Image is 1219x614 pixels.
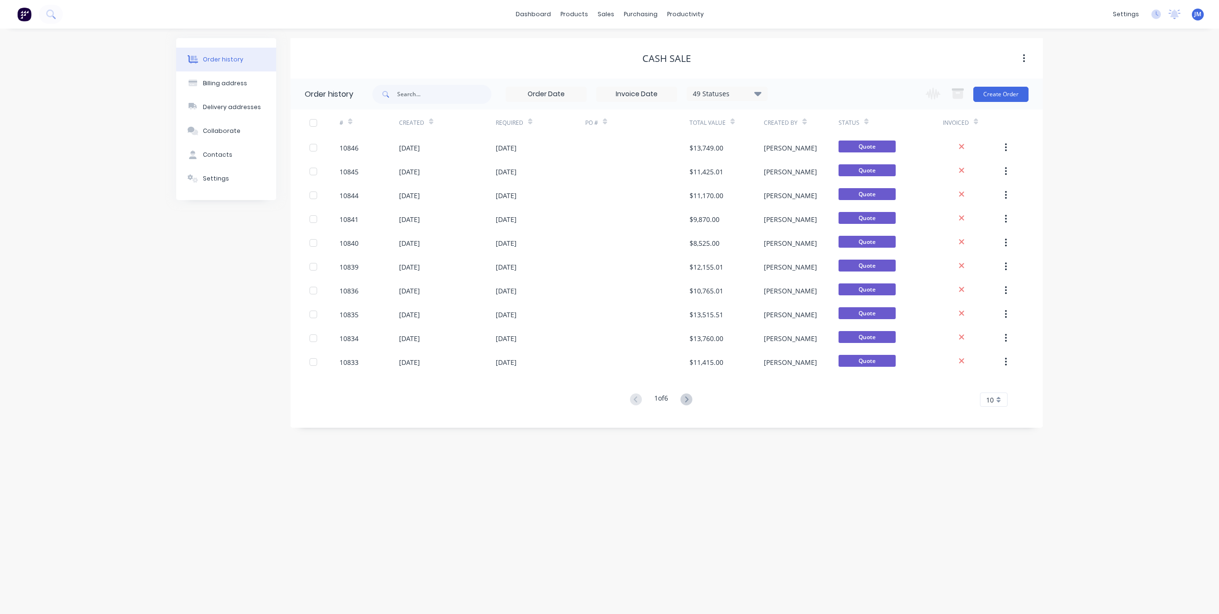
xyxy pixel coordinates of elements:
div: $11,425.01 [689,167,723,177]
div: [DATE] [399,286,420,296]
div: $13,760.00 [689,333,723,343]
div: [DATE] [496,143,517,153]
input: Search... [397,85,491,104]
div: Contacts [203,151,232,159]
button: Delivery addresses [176,95,276,119]
a: dashboard [511,7,556,21]
div: settings [1108,7,1144,21]
div: [PERSON_NAME] [764,286,817,296]
div: [DATE] [399,238,420,248]
div: $13,749.00 [689,143,723,153]
div: [DATE] [496,167,517,177]
div: [PERSON_NAME] [764,214,817,224]
div: $10,765.01 [689,286,723,296]
div: [DATE] [496,214,517,224]
div: [DATE] [399,310,420,320]
div: [PERSON_NAME] [764,333,817,343]
div: PO # [585,119,598,127]
div: 10833 [340,357,359,367]
div: Billing address [203,79,247,88]
div: sales [593,7,619,21]
div: # [340,119,343,127]
div: Total Value [689,119,726,127]
div: 10841 [340,214,359,224]
div: $8,525.00 [689,238,719,248]
div: [PERSON_NAME] [764,310,817,320]
div: Settings [203,174,229,183]
div: [DATE] [496,262,517,272]
span: Quote [839,212,896,224]
button: Create Order [973,87,1029,102]
div: Invoiced [943,119,969,127]
div: Cash Sale [642,53,691,64]
div: [DATE] [399,143,420,153]
div: Order history [305,89,353,100]
div: [PERSON_NAME] [764,238,817,248]
div: PO # [585,110,689,136]
div: Created By [764,119,798,127]
div: # [340,110,399,136]
div: $12,155.01 [689,262,723,272]
div: [PERSON_NAME] [764,191,817,201]
div: $11,170.00 [689,191,723,201]
div: [DATE] [496,333,517,343]
button: Collaborate [176,119,276,143]
div: Total Value [689,110,764,136]
div: Invoiced [943,110,1002,136]
div: $9,870.00 [689,214,719,224]
div: [DATE] [496,238,517,248]
div: [DATE] [399,333,420,343]
span: Quote [839,355,896,367]
div: [DATE] [496,310,517,320]
div: $11,415.00 [689,357,723,367]
span: Quote [839,260,896,272]
div: Required [496,110,585,136]
div: [DATE] [399,191,420,201]
div: Created By [764,110,838,136]
span: Quote [839,331,896,343]
div: purchasing [619,7,662,21]
span: JM [1194,10,1201,19]
div: Status [839,110,943,136]
div: [DATE] [496,286,517,296]
div: 10836 [340,286,359,296]
div: 10835 [340,310,359,320]
div: [PERSON_NAME] [764,167,817,177]
button: Order history [176,48,276,71]
div: 10839 [340,262,359,272]
div: 10834 [340,333,359,343]
button: Billing address [176,71,276,95]
div: [PERSON_NAME] [764,262,817,272]
div: Status [839,119,859,127]
div: [DATE] [399,167,420,177]
input: Order Date [506,87,586,101]
div: [PERSON_NAME] [764,143,817,153]
div: Order history [203,55,243,64]
div: Delivery addresses [203,103,261,111]
div: Collaborate [203,127,240,135]
input: Invoice Date [597,87,677,101]
span: Quote [839,236,896,248]
div: 10845 [340,167,359,177]
div: 10840 [340,238,359,248]
div: Created [399,110,496,136]
span: Quote [839,307,896,319]
div: 1 of 6 [654,393,668,407]
span: Quote [839,188,896,200]
div: [DATE] [496,191,517,201]
div: Required [496,119,523,127]
img: Factory [17,7,31,21]
div: 10846 [340,143,359,153]
span: Quote [839,141,896,152]
div: [PERSON_NAME] [764,357,817,367]
div: [DATE] [399,357,420,367]
div: $13,515.51 [689,310,723,320]
div: products [556,7,593,21]
div: 49 Statuses [687,89,767,99]
div: [DATE] [399,262,420,272]
div: [DATE] [399,214,420,224]
span: Quote [839,283,896,295]
button: Settings [176,167,276,191]
div: [DATE] [496,357,517,367]
div: productivity [662,7,709,21]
